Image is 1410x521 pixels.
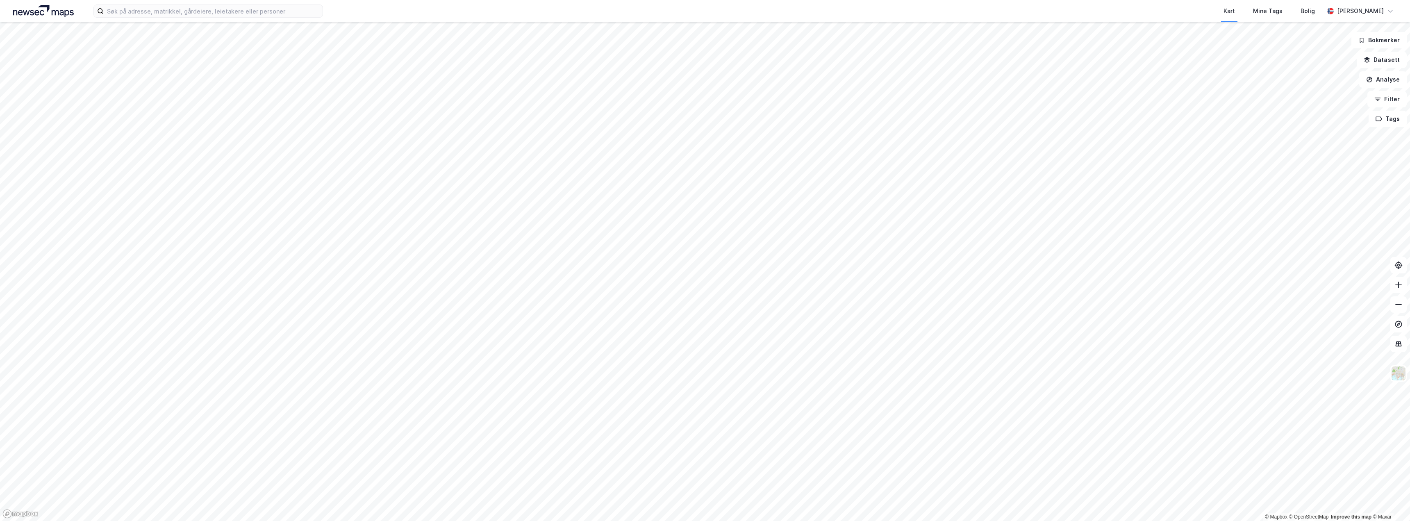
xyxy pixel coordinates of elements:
[1369,111,1407,127] button: Tags
[1369,482,1410,521] iframe: Chat Widget
[1369,482,1410,521] div: Kontrollprogram for chat
[1289,514,1329,520] a: OpenStreetMap
[1253,6,1283,16] div: Mine Tags
[104,5,323,17] input: Søk på adresse, matrikkel, gårdeiere, leietakere eller personer
[13,5,74,17] img: logo.a4113a55bc3d86da70a041830d287a7e.svg
[1391,366,1406,381] img: Z
[1357,52,1407,68] button: Datasett
[1367,91,1407,107] button: Filter
[1359,71,1407,88] button: Analyse
[1224,6,1235,16] div: Kart
[1301,6,1315,16] div: Bolig
[1331,514,1371,520] a: Improve this map
[1265,514,1287,520] a: Mapbox
[1351,32,1407,48] button: Bokmerker
[1337,6,1384,16] div: [PERSON_NAME]
[2,509,39,519] a: Mapbox homepage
